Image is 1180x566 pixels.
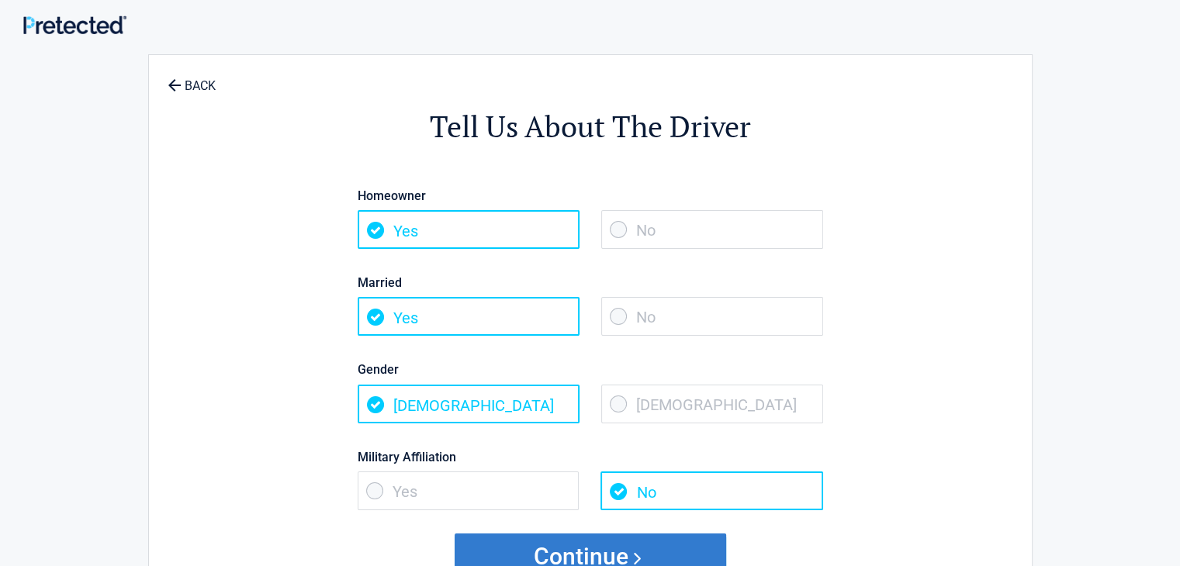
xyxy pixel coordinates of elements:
span: No [601,297,823,336]
label: Gender [358,359,823,380]
span: [DEMOGRAPHIC_DATA] [601,385,823,423]
span: Yes [358,210,580,249]
a: BACK [164,65,219,92]
label: Married [358,272,823,293]
h2: Tell Us About The Driver [234,107,946,147]
span: Yes [358,471,580,510]
span: Yes [358,297,580,336]
label: Homeowner [358,185,823,206]
label: Military Affiliation [358,447,823,468]
span: [DEMOGRAPHIC_DATA] [358,385,580,423]
img: Main Logo [23,16,126,34]
span: No [601,210,823,249]
span: No [600,471,822,510]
